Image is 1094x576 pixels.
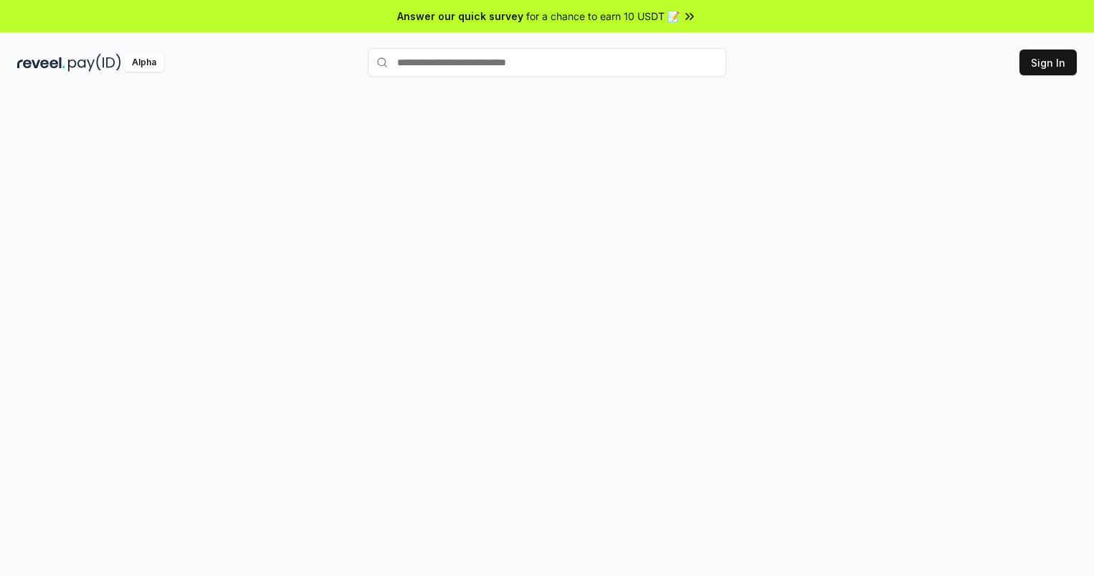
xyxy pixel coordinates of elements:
button: Sign In [1019,49,1077,75]
span: for a chance to earn 10 USDT 📝 [526,9,680,24]
div: Alpha [124,54,164,72]
img: reveel_dark [17,54,65,72]
span: Answer our quick survey [397,9,523,24]
img: pay_id [68,54,121,72]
